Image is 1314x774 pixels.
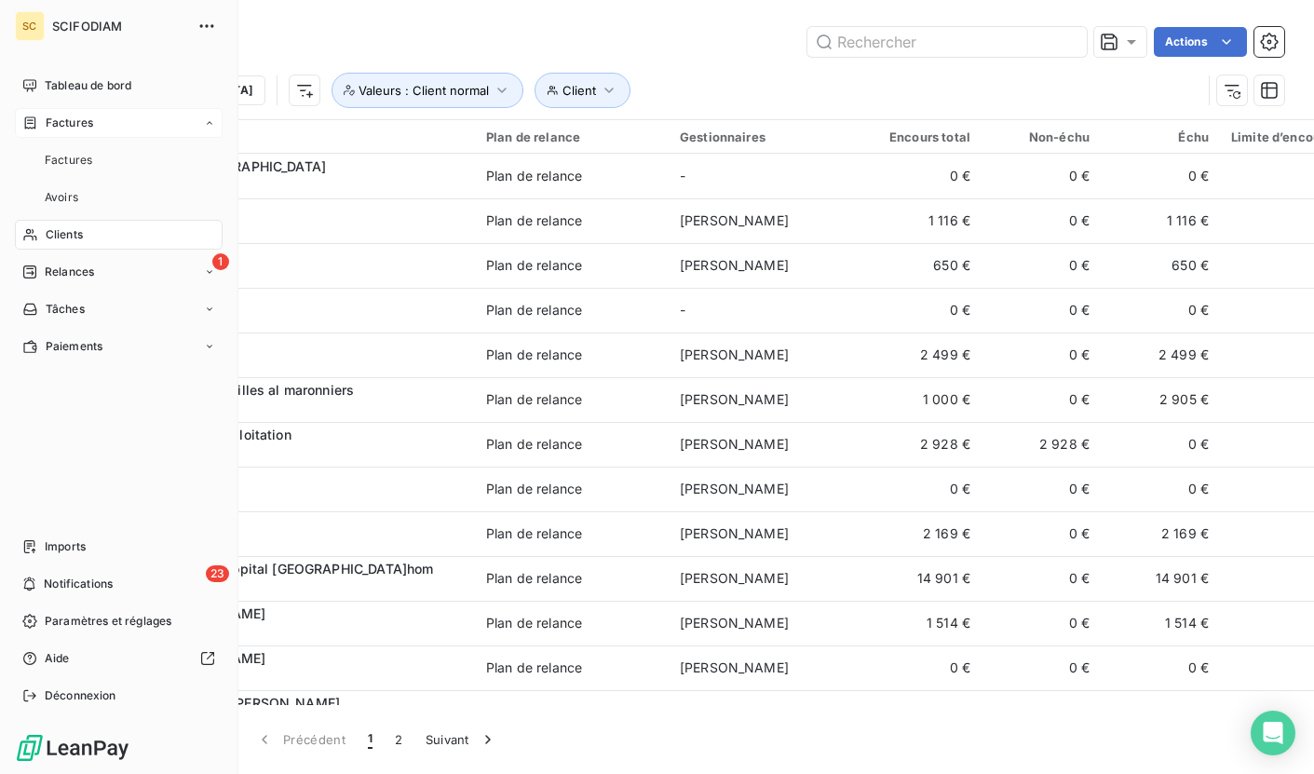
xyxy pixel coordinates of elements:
td: 0 € [982,333,1101,377]
div: Plan de relance [486,346,582,364]
span: 1 [368,730,373,749]
button: 1 [357,720,384,759]
td: 0 € [862,645,982,690]
span: Factures [46,115,93,131]
td: 2 169 € [862,511,982,556]
span: 41100116 [129,221,464,239]
td: 0 € [982,645,1101,690]
span: Notifications [44,576,113,592]
span: Tâches [46,301,85,318]
div: Plan de relance [486,703,582,722]
span: 23 [206,565,229,582]
div: Plan de relance [486,211,582,230]
span: Client [562,83,596,98]
td: 2 499 € [862,333,982,377]
span: Paiements [46,338,102,355]
div: Plan de relance [486,614,582,632]
td: 0 € [862,154,982,198]
button: Valeurs : Client normal [332,73,523,108]
div: Plan de relance [486,659,582,677]
td: 2 928 € [862,422,982,467]
img: Logo LeanPay [15,733,130,763]
div: Non-échu [993,129,1090,144]
span: Imports [45,538,86,555]
span: [PERSON_NAME] [680,570,789,586]
span: Byg [PERSON_NAME] [129,605,266,621]
td: 1 000 € [862,377,982,422]
button: Suivant [414,720,508,759]
td: 0 € [982,601,1101,645]
div: Open Intercom Messenger [1251,711,1295,755]
div: Échu [1112,129,1209,144]
span: [PERSON_NAME] [680,212,789,228]
td: 0 € [862,467,982,511]
div: Plan de relance [486,301,582,319]
td: 0 € [982,377,1101,422]
span: 41101550 [129,668,464,686]
span: Relances [45,264,94,280]
td: 0 € [1101,645,1220,690]
span: 41100464 [129,400,464,418]
span: 1 [212,253,229,270]
td: 14 901 € [862,556,982,601]
a: Aide [15,644,223,673]
input: Rechercher [807,27,1087,57]
span: [PERSON_NAME] [680,481,789,496]
td: 0 € [982,467,1101,511]
div: Plan de relance [486,390,582,409]
div: Plan de relance [486,569,582,588]
td: 1 514 € [1101,601,1220,645]
span: Tableau de bord [45,77,131,94]
td: 0 € [982,198,1101,243]
span: [PERSON_NAME] [680,257,789,273]
div: Plan de relance [486,256,582,275]
td: 14 901 € [1101,556,1220,601]
button: Précédent [244,720,357,759]
span: 41100099 [129,444,464,463]
div: Plan de relance [486,129,657,144]
span: 41101040 [129,534,464,552]
span: [PERSON_NAME] [680,615,789,631]
div: SC [15,11,45,41]
button: Client [535,73,630,108]
td: 9 295 € [1101,690,1220,735]
span: Arc groupe versailles al maronniers [129,382,354,398]
td: 0 € [1101,154,1220,198]
span: - [680,302,685,318]
div: Plan de relance [486,480,582,498]
span: Paramètres et réglages [45,613,171,630]
td: 0 € [862,288,982,333]
td: 650 € [1101,243,1220,288]
span: 41100352 [129,310,464,329]
span: 41101553 [129,623,464,642]
span: 41101108 [129,489,464,508]
span: [PERSON_NAME] [680,436,789,452]
button: 2 [384,720,413,759]
span: [PERSON_NAME] [680,391,789,407]
td: 0 € [982,243,1101,288]
td: 1 116 € [862,198,982,243]
span: Factures [45,152,92,169]
span: Avoirs [45,189,78,206]
div: Plan de relance [486,524,582,543]
button: Actions [1154,27,1247,57]
span: [PERSON_NAME] [680,525,789,541]
td: 0 € [1101,288,1220,333]
td: 0 € [1101,422,1220,467]
span: [PERSON_NAME] [680,704,789,720]
span: Byg argenteuil hopital [GEOGRAPHIC_DATA]hom [129,561,433,577]
td: 0 € [982,511,1101,556]
div: Plan de relance [486,435,582,454]
div: Encours total [874,129,970,144]
div: Gestionnaires [680,129,851,144]
span: Clients [46,226,83,243]
td: 2 928 € [982,422,1101,467]
span: Byg [PERSON_NAME] [129,650,266,666]
span: SCIFODIAM [52,19,186,34]
div: Plan de relance [486,167,582,185]
span: - [680,168,685,183]
span: Déconnexion [45,687,116,704]
td: 2 905 € [1101,377,1220,422]
span: [PERSON_NAME] [680,346,789,362]
td: 0 € [982,288,1101,333]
